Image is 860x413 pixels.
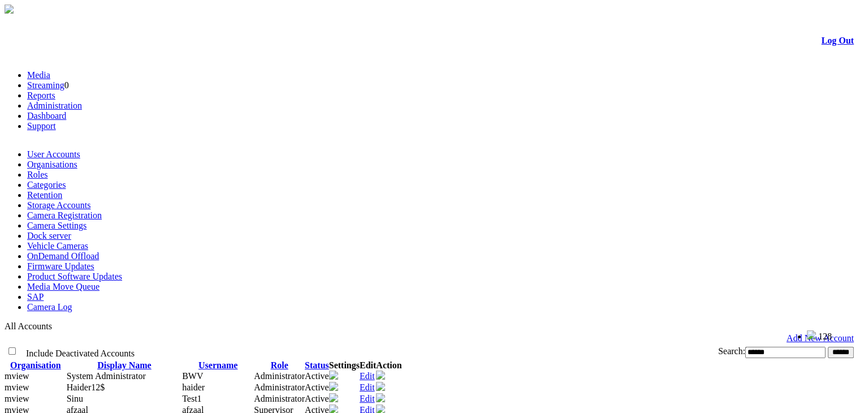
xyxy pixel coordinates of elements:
th: Action [376,360,401,371]
a: SAP [27,292,44,302]
td: Administrator [254,382,305,393]
img: user-active-green-icon.svg [376,393,385,402]
a: OnDemand Offload [27,251,99,261]
a: Media [27,70,50,80]
span: Contact Method: None [67,371,146,381]
img: arrow-3.png [5,5,14,14]
td: Active [305,393,329,405]
span: 0 [64,80,69,90]
a: Deactivate [376,372,385,381]
img: user-active-green-icon.svg [376,382,385,391]
span: All Accounts [5,321,52,331]
a: Retention [27,190,62,200]
a: User Accounts [27,149,80,159]
a: Edit [360,371,375,381]
a: Edit [360,382,375,392]
img: camera24.png [329,382,338,391]
img: camera24.png [329,393,338,402]
a: Edit [360,394,375,403]
span: 128 [818,332,832,341]
a: Organisations [27,160,77,169]
a: Log Out [822,36,854,45]
td: Active [305,371,329,382]
a: Camera Settings [27,221,87,230]
th: Settings [329,360,360,371]
a: Status [305,360,329,370]
span: Contact Method: SMS and Email [67,382,105,392]
td: Administrator [254,371,305,382]
a: Roles [27,170,47,179]
span: mview [5,371,29,381]
span: Contact Method: SMS and Email [67,394,83,403]
a: Vehicle Cameras [27,241,88,251]
img: camera24.png [329,371,338,380]
td: Administrator [254,393,305,405]
span: Include Deactivated Accounts [26,349,135,358]
span: haider [182,382,205,392]
a: Deactivate [376,394,385,404]
a: Storage Accounts [27,200,90,210]
a: Support [27,121,56,131]
span: BWV [182,371,203,381]
a: Dashboard [27,111,66,121]
a: Categories [27,180,66,190]
img: bell25.png [807,330,816,339]
a: Dock server [27,231,71,240]
a: Deactivate [376,383,385,393]
a: Reports [27,91,55,100]
a: Role [271,360,288,370]
a: Administration [27,101,82,110]
a: Organisation [10,360,61,370]
img: user-active-green-icon.svg [376,371,385,380]
a: Streaming [27,80,64,90]
a: Username [198,360,237,370]
div: Search: [420,346,854,358]
span: Test1 [182,394,201,403]
th: Edit [360,360,376,371]
a: Camera Log [27,302,72,312]
span: mview [5,382,29,392]
a: Camera Registration [27,210,102,220]
span: mview [5,394,29,403]
span: Welcome, System Administrator (Administrator) [641,331,784,339]
a: Firmware Updates [27,261,94,271]
a: Display Name [97,360,152,370]
a: Product Software Updates [27,272,122,281]
a: Media Move Queue [27,282,100,291]
td: Active [305,382,329,393]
